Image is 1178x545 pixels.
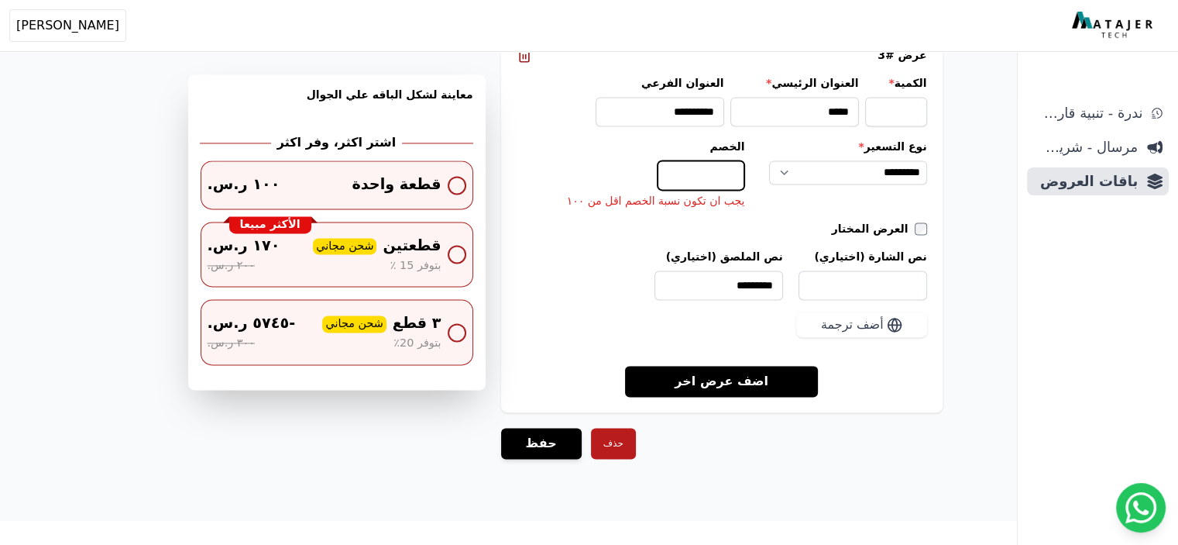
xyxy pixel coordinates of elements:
[313,238,376,255] span: شحن مجاني
[393,335,441,352] span: بتوفر 20٪
[1033,171,1138,192] span: باقات العروض
[798,249,927,264] label: نص الشارة (اختياري)
[1033,102,1142,124] span: ندرة - تنبية قارب علي النفاذ
[654,249,783,264] label: نص الملصق (اختياري)
[352,174,441,196] span: قطعة واحدة
[567,193,745,209] li: يجب ان تكون نسبة الخصم اقل من ١٠٠
[277,133,396,152] h2: اشتر اكثر، وفر اكثر
[208,235,280,257] span: ١٧٠ ر.س.
[625,365,818,397] a: اضف عرض اخر
[596,75,724,91] label: العنوان الفرعي
[229,216,311,233] div: الأكثر مبيعا
[567,139,745,154] label: الخصم
[730,75,859,91] label: العنوان الرئيسي
[393,312,441,335] span: ٣ قطع
[208,312,296,335] span: -٥٧٤٥ ر.س.
[208,257,255,274] span: ٢٠٠ ر.س.
[796,312,927,337] button: أضف ترجمة
[769,139,926,154] label: نوع التسعير
[390,257,441,274] span: بتوفر 15 ٪
[9,9,126,42] button: [PERSON_NAME]
[832,221,915,236] label: العرض المختار
[208,335,255,352] span: ٣٠٠ ر.س.
[821,316,884,334] span: أضف ترجمة
[208,174,280,196] span: ١٠٠ ر.س.
[1072,12,1156,40] img: MatajerTech Logo
[517,47,927,63] div: عرض #3
[865,75,927,91] label: الكمية
[591,428,636,459] button: حذف
[383,235,441,257] span: قطعتين
[16,16,119,35] span: [PERSON_NAME]
[501,428,582,459] button: حفظ
[201,87,473,121] h3: معاينة لشكل الباقه علي الجوال
[1033,136,1138,158] span: مرسال - شريط دعاية
[322,316,386,333] span: شحن مجاني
